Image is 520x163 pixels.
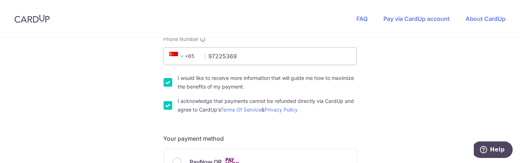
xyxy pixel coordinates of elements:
a: Terms Of Service [221,107,262,113]
label: I would like to receive more information that will guide me how to maximize the benefits of my pa... [178,74,357,91]
span: +65 [169,52,187,60]
a: About CardUp [466,15,506,22]
h5: Your payment method [164,134,357,143]
a: FAQ [356,15,368,22]
label: I acknowledge that payments cannot be refunded directly via CardUp and agree to CardUp’s & [178,97,357,114]
iframe: Opens a widget where you can find more information [474,141,513,159]
span: Phone Number [164,36,199,43]
span: +65 [167,52,200,60]
a: Pay via CardUp account [383,15,450,22]
img: CardUp [14,14,50,23]
a: Privacy Policy [265,107,298,113]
